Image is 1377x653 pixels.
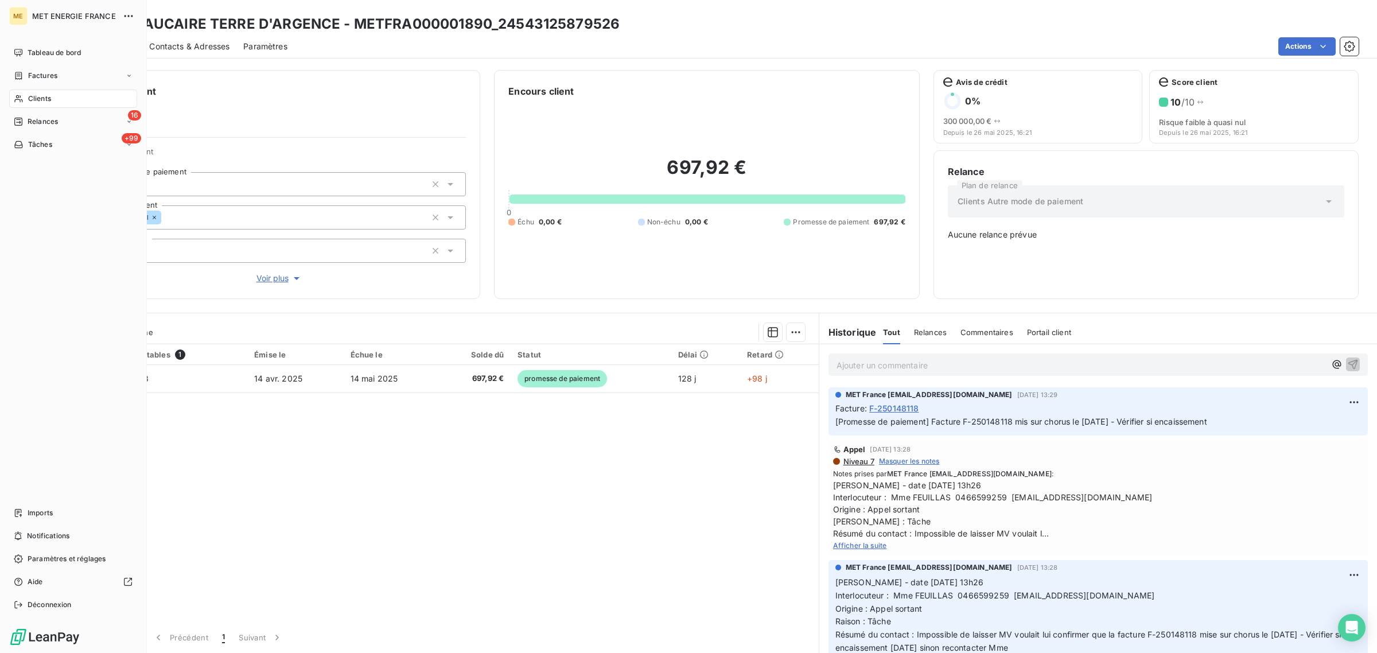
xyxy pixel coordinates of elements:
[99,349,240,360] div: Pièces comptables
[445,350,504,359] div: Solde dû
[28,48,81,58] span: Tableau de bord
[215,625,232,650] button: 1
[254,350,336,359] div: Émise le
[874,217,905,227] span: 697,92 €
[943,129,1133,136] span: Depuis le 26 mai 2025, 16:21
[833,541,887,550] span: Afficher la suite
[518,350,664,359] div: Statut
[960,328,1013,337] span: Commentaires
[1170,95,1195,109] h6: / 10
[507,208,511,217] span: 0
[833,479,1363,539] span: [PERSON_NAME] - date [DATE] 13h26 Interlocuteur : Mme FEUILLAS 0466599259 [EMAIL_ADDRESS][DOMAIN_...
[128,110,141,121] span: 16
[28,508,53,518] span: Imports
[1172,77,1217,87] span: Score client
[1170,96,1181,108] span: 10
[28,71,57,81] span: Factures
[879,456,940,467] span: Masquer les notes
[1159,118,1349,127] span: Risque faible à quasi nul
[28,94,51,104] span: Clients
[28,577,43,587] span: Aide
[27,531,69,541] span: Notifications
[887,469,1052,478] span: MET France [EMAIL_ADDRESS][DOMAIN_NAME]
[9,135,137,154] a: +99Tâches
[9,550,137,568] a: Paramètres et réglages
[28,600,72,610] span: Déconnexion
[9,628,80,646] img: Logo LeanPay
[508,84,574,98] h6: Encours client
[835,590,1155,600] span: Interlocuteur : Mme FEUILLAS 0466599259 [EMAIL_ADDRESS][DOMAIN_NAME]
[833,469,1363,479] span: Notes prises par :
[678,350,734,359] div: Délai
[175,349,185,360] span: 1
[1027,328,1071,337] span: Portail client
[351,350,432,359] div: Échue le
[678,374,697,383] span: 128 j
[883,328,900,337] span: Tout
[9,504,137,522] a: Imports
[647,217,680,227] span: Non-échu
[835,616,891,626] span: Raison : Tâche
[149,41,229,52] span: Contacts & Adresses
[685,217,708,227] span: 0,00 €
[222,632,225,643] span: 1
[146,625,215,650] button: Précédent
[9,7,28,25] div: ME
[101,14,620,34] h3: CC BEAUCAIRE TERRE D'ARGENCE - METFRA000001890_24543125879526
[835,577,984,587] span: [PERSON_NAME] - date [DATE] 13h26
[1017,564,1058,571] span: [DATE] 13:28
[254,374,302,383] span: 14 avr. 2025
[747,374,767,383] span: +98 j
[842,457,874,466] span: Niveau 7
[1278,37,1336,56] button: Actions
[835,604,922,613] span: Origine : Appel sortant
[518,217,534,227] span: Échu
[835,629,1344,652] span: Résumé du contact : Impossible de laisser MV voulait lui confirmer que la facture F-250148118 mis...
[28,554,106,564] span: Paramètres et réglages
[869,402,919,414] span: F-250148118
[9,112,137,131] a: 16Relances
[846,562,1013,573] span: MET France [EMAIL_ADDRESS][DOMAIN_NAME]
[843,445,866,454] span: Appel
[1338,614,1366,642] div: Open Intercom Messenger
[747,350,811,359] div: Retard
[28,139,52,150] span: Tâches
[92,272,466,285] button: Voir plus
[1017,391,1058,398] span: [DATE] 13:29
[232,625,290,650] button: Suivant
[793,217,869,227] span: Promesse de paiement
[32,11,116,21] span: MET ENERGIE FRANCE
[956,77,1008,87] span: Avis de crédit
[161,212,170,223] input: Ajouter une valeur
[948,229,1344,240] span: Aucune relance prévue
[122,133,141,143] span: +99
[508,156,905,191] h2: 697,92 €
[351,374,398,383] span: 14 mai 2025
[518,370,607,387] span: promesse de paiement
[819,325,877,339] h6: Historique
[9,573,137,591] a: Aide
[870,446,911,453] span: [DATE] 13:28
[539,217,562,227] span: 0,00 €
[69,84,466,98] h6: Informations client
[965,95,981,107] h6: 0 %
[9,67,137,85] a: Factures
[948,165,1344,178] h6: Relance
[914,328,947,337] span: Relances
[445,373,504,384] span: 697,92 €
[28,116,58,127] span: Relances
[835,402,867,414] span: Facture :
[943,116,992,126] span: 300 000,00 €
[256,273,302,284] span: Voir plus
[9,90,137,108] a: Clients
[835,417,1207,426] span: [Promesse de paiement] Facture F-250148118 mis sur chorus le [DATE] - Vérifier si encaissement
[1159,129,1349,136] span: Depuis le 26 mai 2025, 16:21
[846,390,1013,400] span: MET France [EMAIL_ADDRESS][DOMAIN_NAME]
[243,41,287,52] span: Paramètres
[958,196,1084,207] span: Clients Autre mode de paiement
[9,44,137,62] a: Tableau de bord
[92,147,466,163] span: Propriétés Client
